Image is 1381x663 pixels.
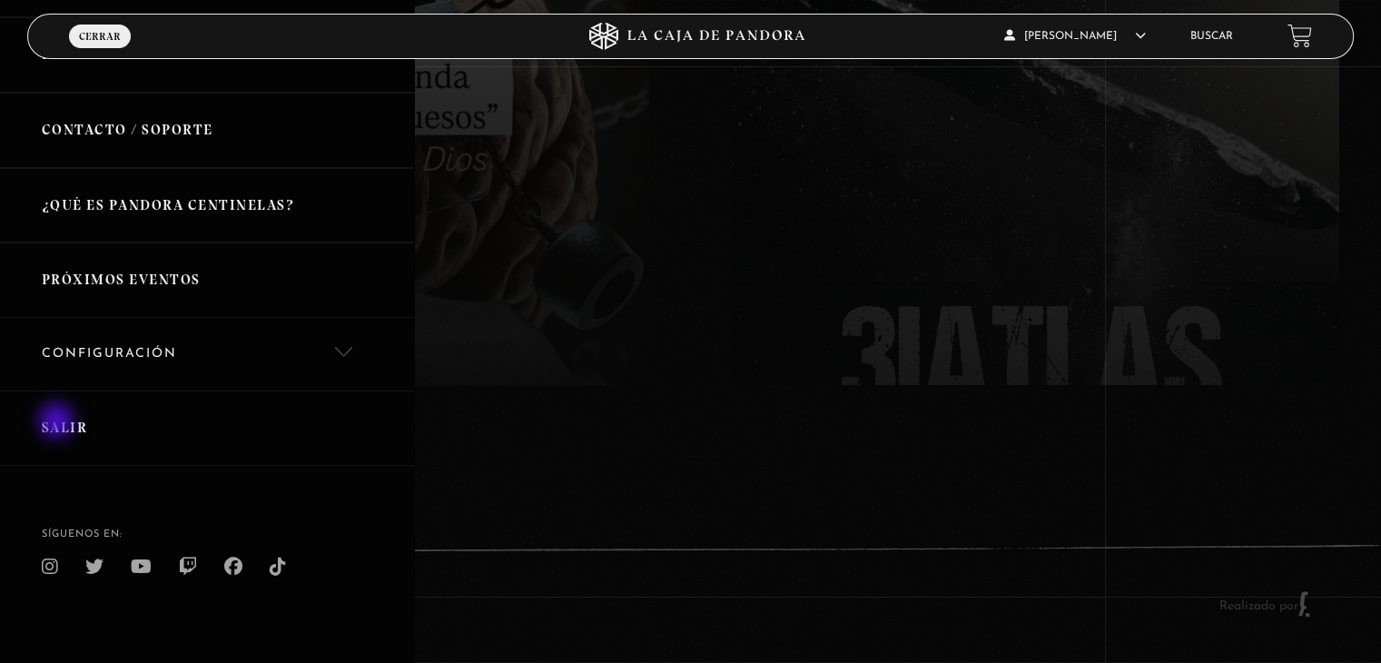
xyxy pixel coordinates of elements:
span: Menu [84,46,115,59]
a: Buscar [1190,31,1233,42]
a: View your shopping cart [1287,24,1312,48]
span: [PERSON_NAME] [1004,31,1146,42]
h4: SÍguenos en: [42,529,373,539]
span: Cerrar [79,31,121,42]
